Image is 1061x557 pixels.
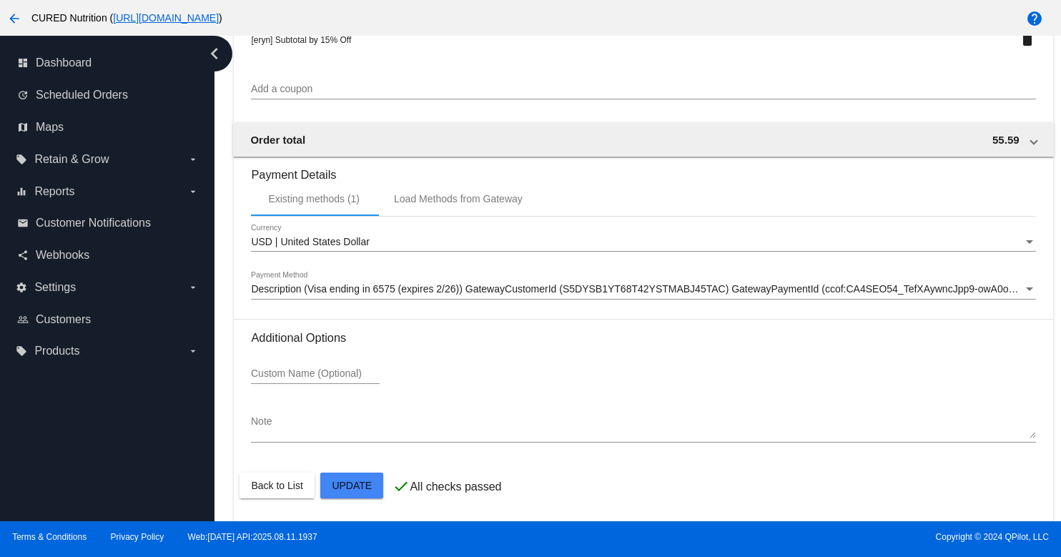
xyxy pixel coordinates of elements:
[17,116,199,139] a: map Maps
[251,84,1035,95] input: Add a coupon
[251,157,1035,182] h3: Payment Details
[34,153,109,166] span: Retain & Grow
[34,345,79,358] span: Products
[251,237,1035,248] mat-select: Currency
[12,532,87,542] a: Terms & Conditions
[17,308,199,331] a: people_outline Customers
[16,345,27,357] i: local_offer
[543,532,1049,542] span: Copyright © 2024 QPilot, LLC
[17,57,29,69] i: dashboard
[31,12,222,24] span: CURED Nutrition ( )
[36,313,91,326] span: Customers
[34,281,76,294] span: Settings
[16,154,27,165] i: local_offer
[113,12,219,24] a: [URL][DOMAIN_NAME]
[187,186,199,197] i: arrow_drop_down
[17,217,29,229] i: email
[187,345,199,357] i: arrow_drop_down
[17,89,29,101] i: update
[17,84,199,107] a: update Scheduled Orders
[332,480,372,491] span: Update
[251,284,1035,295] mat-select: Payment Method
[251,331,1035,345] h3: Additional Options
[410,480,501,493] p: All checks passed
[16,282,27,293] i: settings
[17,51,199,74] a: dashboard Dashboard
[187,154,199,165] i: arrow_drop_down
[251,283,1026,295] span: Description (Visa ending in 6575 (expires 2/26)) GatewayCustomerId (S5DYSB1YT68T42YSTMABJ45TAC) G...
[6,10,23,27] mat-icon: arrow_back
[250,134,305,146] span: Order total
[203,42,226,65] i: chevron_left
[16,186,27,197] i: equalizer
[1026,10,1043,27] mat-icon: help
[251,236,369,247] span: USD | United States Dollar
[36,121,64,134] span: Maps
[36,56,92,69] span: Dashboard
[394,193,523,204] div: Load Methods from Gateway
[17,314,29,325] i: people_outline
[251,368,380,380] input: Custom Name (Optional)
[36,217,151,230] span: Customer Notifications
[17,122,29,133] i: map
[233,122,1053,157] mat-expansion-panel-header: Order total 55.59
[187,282,199,293] i: arrow_drop_down
[251,480,302,491] span: Back to List
[1019,31,1036,48] mat-icon: delete
[188,532,317,542] a: Web:[DATE] API:2025.08.11.1937
[34,185,74,198] span: Reports
[17,250,29,261] i: share
[320,473,383,498] button: Update
[992,134,1020,146] span: 55.59
[17,212,199,235] a: email Customer Notifications
[36,89,128,102] span: Scheduled Orders
[36,249,89,262] span: Webhooks
[17,244,199,267] a: share Webhooks
[111,532,164,542] a: Privacy Policy
[251,35,351,45] span: [eryn] Subtotal by 15% Off
[268,193,360,204] div: Existing methods (1)
[393,478,410,495] mat-icon: check
[240,473,314,498] button: Back to List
